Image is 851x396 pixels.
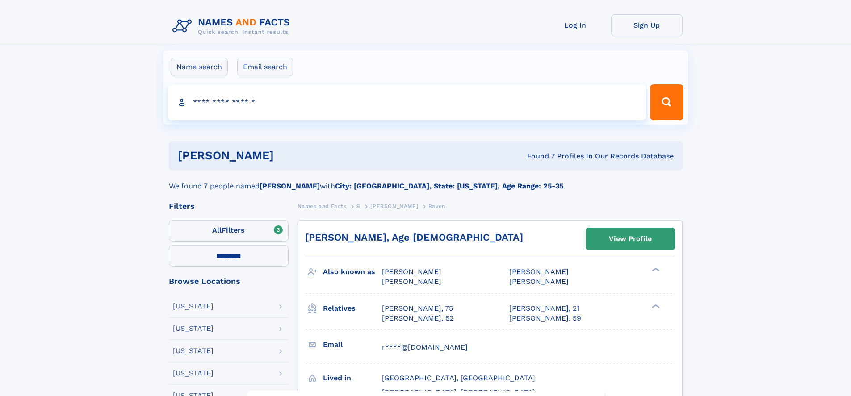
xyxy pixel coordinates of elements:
[400,151,674,161] div: Found 7 Profiles In Our Records Database
[335,182,563,190] b: City: [GEOGRAPHIC_DATA], State: [US_STATE], Age Range: 25-35
[370,200,418,212] a: [PERSON_NAME]
[356,200,361,212] a: S
[509,277,569,286] span: [PERSON_NAME]
[323,301,382,316] h3: Relatives
[171,58,228,76] label: Name search
[178,150,401,161] h1: [PERSON_NAME]
[509,313,581,323] a: [PERSON_NAME], 59
[173,325,214,332] div: [US_STATE]
[509,304,579,313] a: [PERSON_NAME], 21
[382,304,453,313] a: [PERSON_NAME], 75
[260,182,320,190] b: [PERSON_NAME]
[611,14,683,36] a: Sign Up
[650,267,660,273] div: ❯
[356,203,361,209] span: S
[650,303,660,309] div: ❯
[169,277,289,285] div: Browse Locations
[323,371,382,386] h3: Lived in
[173,370,214,377] div: [US_STATE]
[298,200,347,212] a: Names and Facts
[609,229,652,249] div: View Profile
[169,202,289,210] div: Filters
[173,347,214,354] div: [US_STATE]
[305,232,523,243] a: [PERSON_NAME], Age [DEMOGRAPHIC_DATA]
[323,264,382,279] h3: Also known as
[169,14,298,38] img: Logo Names and Facts
[382,313,453,323] a: [PERSON_NAME], 52
[650,84,683,120] button: Search Button
[212,226,222,234] span: All
[382,277,441,286] span: [PERSON_NAME]
[509,267,569,276] span: [PERSON_NAME]
[382,374,535,382] span: [GEOGRAPHIC_DATA], [GEOGRAPHIC_DATA]
[323,337,382,352] h3: Email
[169,170,683,192] div: We found 7 people named with .
[586,228,675,250] a: View Profile
[237,58,293,76] label: Email search
[428,203,445,209] span: Raven
[382,267,441,276] span: [PERSON_NAME]
[173,303,214,310] div: [US_STATE]
[169,220,289,242] label: Filters
[168,84,646,120] input: search input
[540,14,611,36] a: Log In
[370,203,418,209] span: [PERSON_NAME]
